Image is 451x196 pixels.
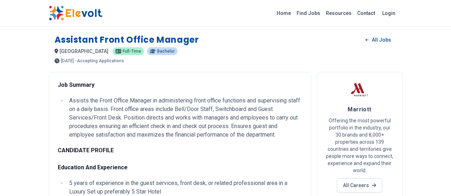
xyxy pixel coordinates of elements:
span: Bachelor [157,49,175,53]
a: Find Jobs [294,7,323,19]
a: Resources [323,7,354,19]
strong: Job Summary [58,81,94,88]
span: Marriott [348,106,371,113]
li: Assists the Front Office Manager in administering front office functions and supervising staff on... [67,96,302,139]
a: Login [378,6,400,20]
span: Full-time [123,49,141,53]
img: Elevolt [49,6,102,21]
img: Marriott [351,81,369,99]
a: Home [274,7,294,19]
a: Contact [354,7,378,19]
a: All Jobs [360,35,396,45]
a: All Careers [337,178,382,192]
p: Offering the most powerful portfolio in the industry, our 30 brands and 8,000+ properties across ... [326,117,394,174]
strong: CANDIDATE PROFILE [58,147,114,154]
li: 5 years of experience in the guest services, front desk, or related professional area in a Luxury... [67,179,302,196]
span: [DATE] [61,59,74,63]
span: [GEOGRAPHIC_DATA] [60,48,108,54]
strong: Education And Experience [58,164,128,171]
h1: Assistant Front Office Manager [55,34,199,46]
p: - Accepting Applications [75,59,124,63]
